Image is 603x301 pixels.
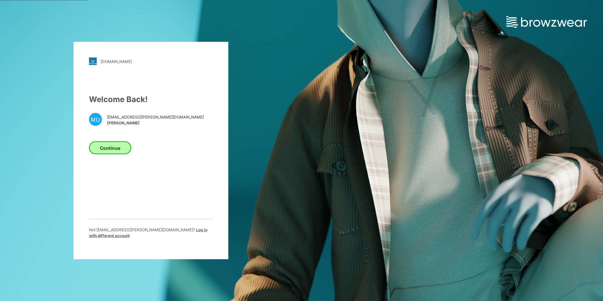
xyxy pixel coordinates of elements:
[506,16,587,28] img: browzwear-logo.e42bd6dac1945053ebaf764b6aa21510.svg
[89,57,213,65] a: [DOMAIN_NAME]
[107,120,204,126] span: [PERSON_NAME]
[107,114,204,120] span: [EMAIL_ADDRESS][PERSON_NAME][DOMAIN_NAME]
[89,94,213,105] div: Welcome Back!
[89,227,213,239] p: Not [EMAIL_ADDRESS][PERSON_NAME][DOMAIN_NAME] ?
[89,113,102,126] div: MU
[89,141,131,154] button: Continue
[89,57,97,65] img: stylezone-logo.562084cfcfab977791bfbf7441f1a819.svg
[101,59,132,64] div: [DOMAIN_NAME]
